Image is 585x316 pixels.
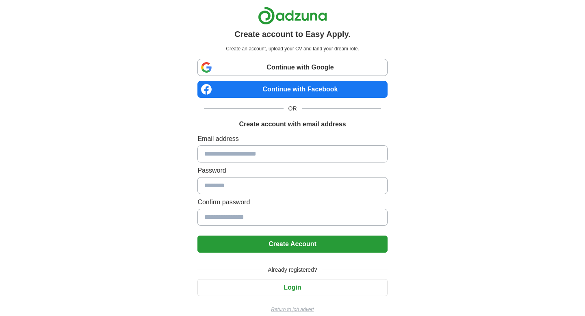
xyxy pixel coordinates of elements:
[197,59,387,76] a: Continue with Google
[234,28,351,40] h1: Create account to Easy Apply.
[263,266,322,274] span: Already registered?
[197,166,387,175] label: Password
[197,236,387,253] button: Create Account
[197,279,387,296] button: Login
[197,81,387,98] a: Continue with Facebook
[284,104,302,113] span: OR
[197,134,387,144] label: Email address
[197,284,387,291] a: Login
[199,45,386,52] p: Create an account, upload your CV and land your dream role.
[239,119,346,129] h1: Create account with email address
[258,6,327,25] img: Adzuna logo
[197,306,387,313] a: Return to job advert
[197,197,387,207] label: Confirm password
